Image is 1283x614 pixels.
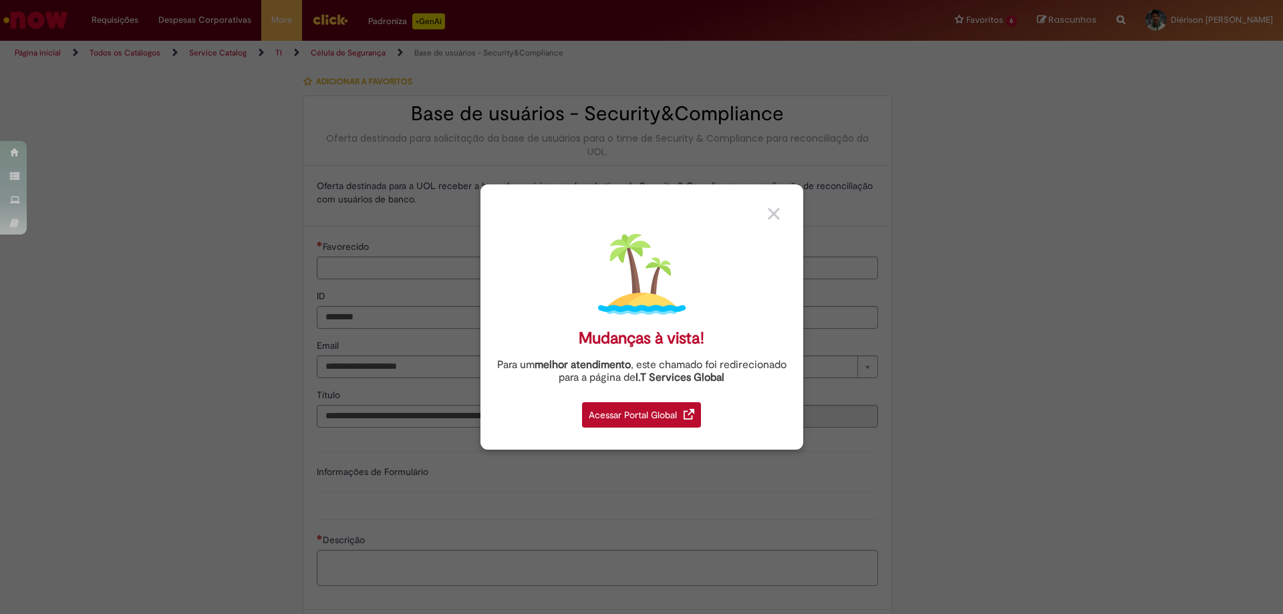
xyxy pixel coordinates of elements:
[579,329,704,348] div: Mudanças à vista!
[582,395,701,428] a: Acessar Portal Global
[490,359,793,384] div: Para um , este chamado foi redirecionado para a página de
[582,402,701,428] div: Acessar Portal Global
[598,231,686,318] img: island.png
[768,208,780,220] img: close_button_grey.png
[535,358,631,371] strong: melhor atendimento
[684,409,694,420] img: redirect_link.png
[635,363,724,384] a: I.T Services Global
